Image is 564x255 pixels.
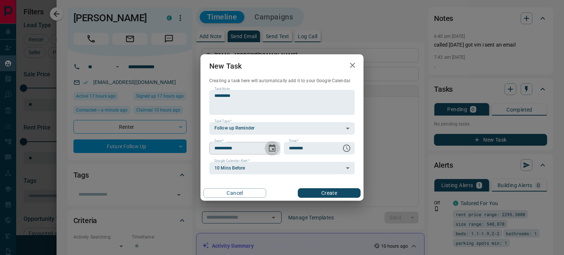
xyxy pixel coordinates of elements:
[214,119,232,124] label: Task Type
[200,54,250,78] h2: New Task
[209,122,355,135] div: Follow up Reminder
[214,87,229,91] label: Task Note
[214,159,250,163] label: Google Calendar Alert
[209,78,355,84] p: Creating a task here will automatically add it to your Google Calendar.
[209,162,355,174] div: 10 Mins Before
[203,188,266,198] button: Cancel
[289,139,299,143] label: Time
[339,141,354,156] button: Choose time, selected time is 6:00 AM
[265,141,279,156] button: Choose date, selected date is Sep 17, 2025
[298,188,361,198] button: Create
[214,139,224,143] label: Date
